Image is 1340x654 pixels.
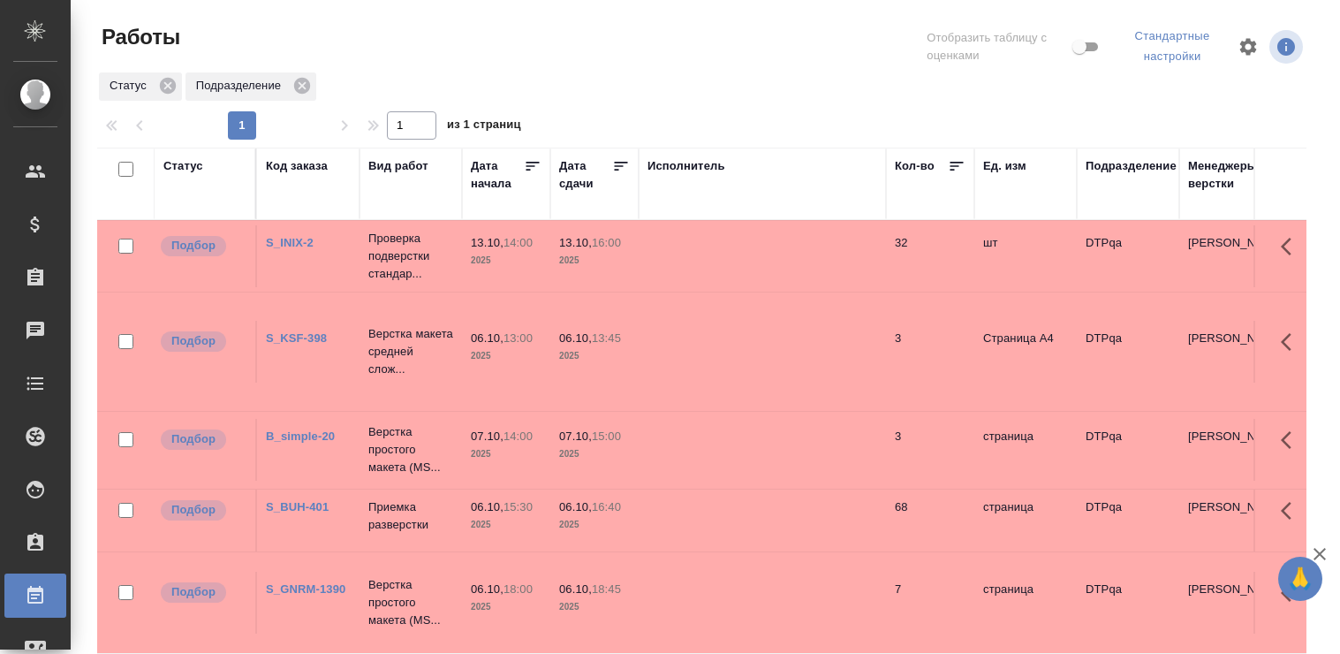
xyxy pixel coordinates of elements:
[974,490,1077,551] td: страница
[471,582,503,596] p: 06.10,
[1077,419,1179,481] td: DTPqa
[447,114,521,140] span: из 1 страниц
[974,225,1077,287] td: шт
[559,582,592,596] p: 06.10,
[171,583,216,601] p: Подбор
[1227,26,1269,68] span: Настроить таблицу
[159,234,246,258] div: Можно подбирать исполнителей
[1285,560,1315,597] span: 🙏
[471,500,503,513] p: 06.10,
[559,347,630,365] p: 2025
[559,598,630,616] p: 2025
[559,236,592,249] p: 13.10,
[171,430,216,448] p: Подбор
[471,445,541,463] p: 2025
[1117,23,1227,71] div: split button
[1077,225,1179,287] td: DTPqa
[503,430,533,443] p: 14:00
[97,23,180,51] span: Работы
[592,500,621,513] p: 16:40
[886,419,974,481] td: 3
[592,582,621,596] p: 18:45
[99,72,182,101] div: Статус
[368,325,453,378] p: Верстка макета средней слож...
[471,347,541,365] p: 2025
[559,445,630,463] p: 2025
[266,582,345,596] a: S_GNRM-1390
[159,498,246,522] div: Можно подбирать исполнителей
[159,330,246,354] div: Можно подбирать исполнителей
[1077,490,1179,551] td: DTPqa
[559,430,592,443] p: 07.10,
[1077,321,1179,383] td: DTPqa
[1270,321,1313,363] button: Здесь прячутся важные кнопки
[1270,490,1313,532] button: Здесь прячутся важные кнопки
[1270,572,1313,614] button: Здесь прячутся важные кнопки
[983,157,1026,175] div: Ед. изм
[368,576,453,629] p: Верстка простого макета (MS...
[171,501,216,519] p: Подбор
[471,331,503,345] p: 06.10,
[559,516,630,534] p: 2025
[559,252,630,270] p: 2025
[266,331,327,345] a: S_KSF-398
[471,252,541,270] p: 2025
[471,157,524,193] div: Дата начала
[559,500,592,513] p: 06.10,
[592,430,621,443] p: 15:00
[1188,428,1273,445] p: [PERSON_NAME]
[1269,30,1306,64] span: Посмотреть информацию
[1077,572,1179,634] td: DTPqa
[368,157,428,175] div: Вид работ
[503,331,533,345] p: 13:00
[471,598,541,616] p: 2025
[185,72,316,101] div: Подразделение
[471,516,541,534] p: 2025
[503,582,533,596] p: 18:00
[927,29,1069,65] span: Отобразить таблицу с оценками
[559,331,592,345] p: 06.10,
[886,321,974,383] td: 3
[171,332,216,350] p: Подбор
[171,237,216,255] p: Подбор
[974,419,1077,481] td: страница
[974,572,1077,634] td: страница
[886,490,974,551] td: 68
[266,500,329,513] a: S_BUH-401
[1270,225,1313,268] button: Здесь прячутся важные кнопки
[368,423,453,476] p: Верстка простого макета (MS...
[266,157,328,175] div: Код заказа
[1188,498,1273,516] p: [PERSON_NAME]
[368,230,453,283] p: Проверка подверстки стандар...
[471,430,503,443] p: 07.10,
[1188,157,1273,193] div: Менеджеры верстки
[895,157,935,175] div: Кол-во
[886,225,974,287] td: 32
[1270,419,1313,461] button: Здесь прячутся важные кнопки
[1188,581,1273,598] p: [PERSON_NAME]
[159,428,246,452] div: Можно подбирать исполнителей
[559,157,612,193] div: Дата сдачи
[163,157,203,175] div: Статус
[110,77,153,95] p: Статус
[592,331,621,345] p: 13:45
[503,236,533,249] p: 14:00
[1188,234,1273,252] p: [PERSON_NAME]
[471,236,503,249] p: 13.10,
[503,500,533,513] p: 15:30
[266,430,335,443] a: B_simple-20
[1086,157,1177,175] div: Подразделение
[592,236,621,249] p: 16:00
[196,77,287,95] p: Подразделение
[1278,557,1322,601] button: 🙏
[159,581,246,605] div: Можно подбирать исполнителей
[266,236,314,249] a: S_INIX-2
[647,157,725,175] div: Исполнитель
[368,498,453,534] p: Приемка разверстки
[974,321,1077,383] td: Страница А4
[1188,330,1273,347] p: [PERSON_NAME]
[886,572,974,634] td: 7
